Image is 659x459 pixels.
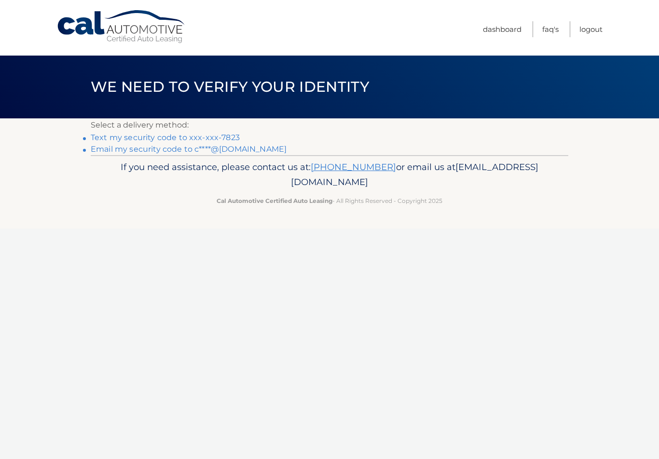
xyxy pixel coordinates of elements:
[91,118,568,132] p: Select a delivery method:
[579,21,603,37] a: Logout
[91,144,287,154] a: Email my security code to c****@[DOMAIN_NAME]
[217,197,332,204] strong: Cal Automotive Certified Auto Leasing
[97,159,562,190] p: If you need assistance, please contact us at: or email us at
[91,133,240,142] a: Text my security code to xxx-xxx-7823
[97,196,562,206] p: - All Rights Reserved - Copyright 2025
[311,161,396,172] a: [PHONE_NUMBER]
[483,21,522,37] a: Dashboard
[91,78,369,96] span: We need to verify your identity
[542,21,559,37] a: FAQ's
[56,10,187,44] a: Cal Automotive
